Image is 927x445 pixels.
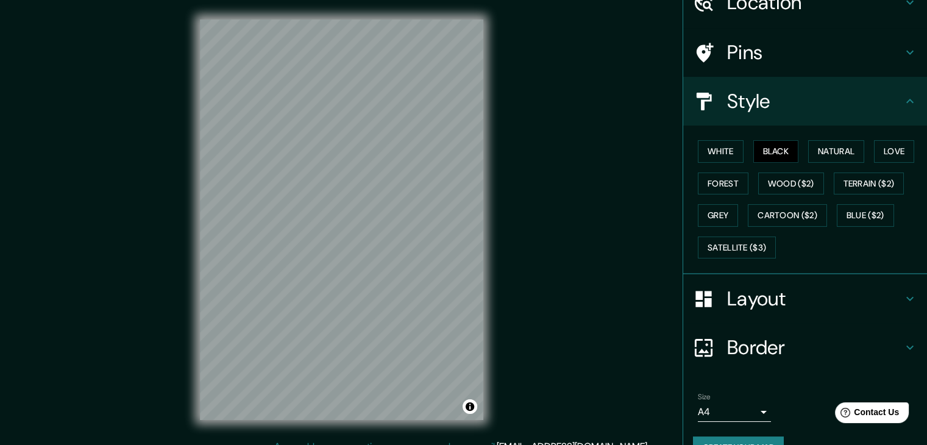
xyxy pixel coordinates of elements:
[727,335,903,360] h4: Border
[463,399,477,414] button: Toggle attribution
[837,204,894,227] button: Blue ($2)
[698,140,744,163] button: White
[683,77,927,126] div: Style
[727,89,903,113] h4: Style
[698,204,738,227] button: Grey
[748,204,827,227] button: Cartoon ($2)
[698,237,776,259] button: Satellite ($3)
[834,173,904,195] button: Terrain ($2)
[808,140,864,163] button: Natural
[753,140,799,163] button: Black
[683,323,927,372] div: Border
[200,20,483,420] canvas: Map
[698,173,748,195] button: Forest
[819,397,914,432] iframe: Help widget launcher
[698,392,711,402] label: Size
[683,28,927,77] div: Pins
[683,274,927,323] div: Layout
[698,402,771,422] div: A4
[874,140,914,163] button: Love
[758,173,824,195] button: Wood ($2)
[727,40,903,65] h4: Pins
[727,287,903,311] h4: Layout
